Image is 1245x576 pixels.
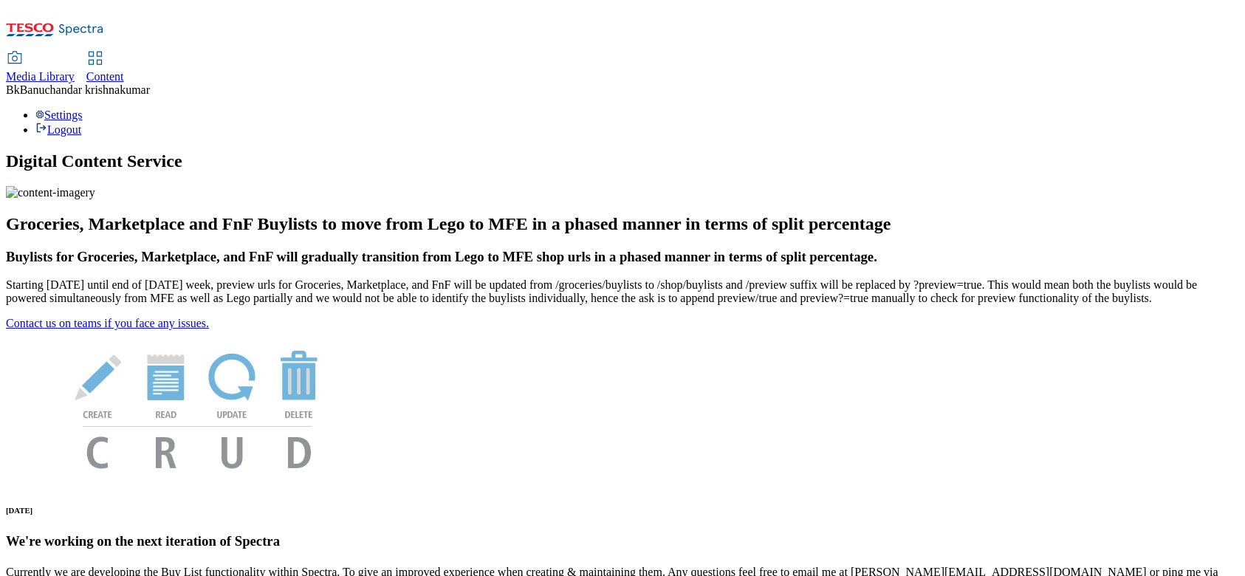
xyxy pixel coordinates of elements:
[6,52,75,83] a: Media Library
[6,151,1239,171] h1: Digital Content Service
[86,52,124,83] a: Content
[6,278,1239,305] p: Starting [DATE] until end of [DATE] week, preview urls for Groceries, Marketplace, and FnF will b...
[6,533,1239,549] h3: We're working on the next iteration of Spectra
[6,317,209,329] a: Contact us on teams if you face any issues.
[6,249,1239,265] h3: Buylists for Groceries, Marketplace, and FnF will gradually transition from Lego to MFE shop urls...
[86,70,124,83] span: Content
[6,70,75,83] span: Media Library
[35,109,83,121] a: Settings
[35,123,81,136] a: Logout
[6,186,95,199] img: content-imagery
[6,506,1239,515] h6: [DATE]
[6,330,390,484] img: News Image
[6,83,20,96] span: Bk
[20,83,150,96] span: Banuchandar krishnakumar
[6,214,1239,234] h2: Groceries, Marketplace and FnF Buylists to move from Lego to MFE in a phased manner in terms of s...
